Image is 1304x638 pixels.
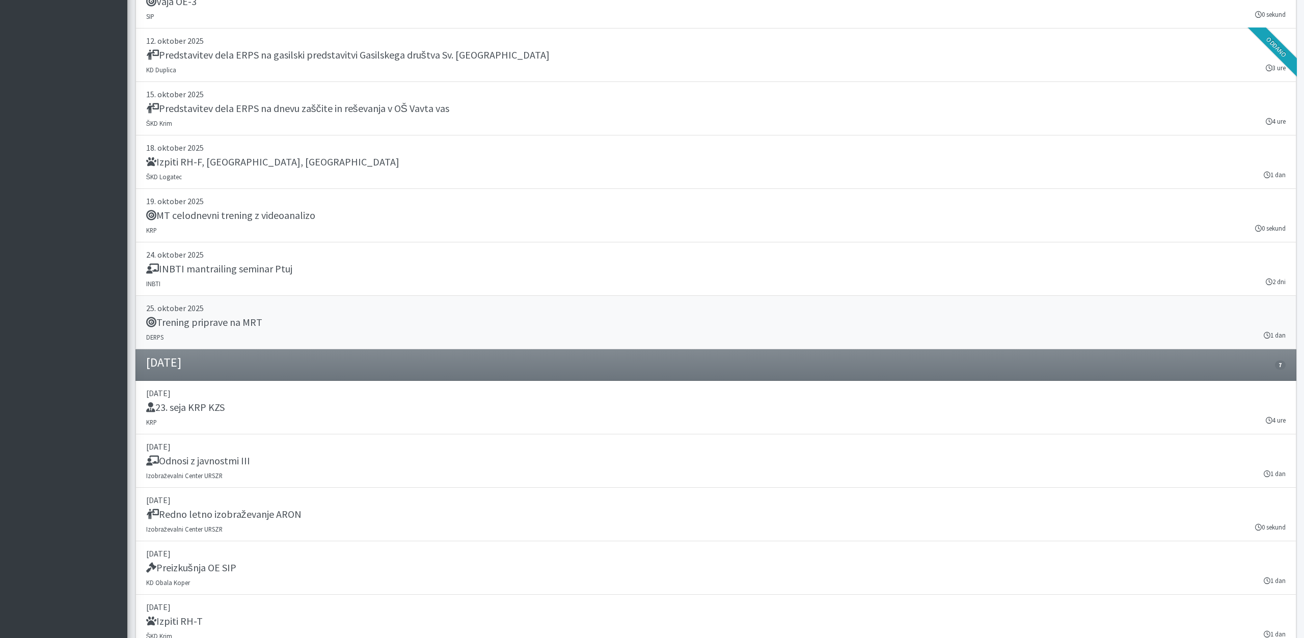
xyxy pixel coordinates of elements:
[1266,277,1286,287] small: 2 dni
[135,296,1296,349] a: 25. oktober 2025 Trening priprave na MRT DERPS 1 dan
[146,35,1286,47] p: 12. oktober 2025
[146,494,1286,506] p: [DATE]
[135,488,1296,541] a: [DATE] Redno letno izobraževanje ARON Izobraževalni Center URSZR 0 sekund
[146,387,1286,399] p: [DATE]
[1255,224,1286,233] small: 0 sekund
[1264,330,1286,340] small: 1 dan
[146,418,157,426] small: KRP
[1266,117,1286,126] small: 4 ure
[146,248,1286,261] p: 24. oktober 2025
[1264,170,1286,180] small: 1 dan
[146,173,182,181] small: ŠKD Logatec
[135,242,1296,296] a: 24. oktober 2025 INBTI mantrailing seminar Ptuj INBTI 2 dni
[135,189,1296,242] a: 19. oktober 2025 MT celodnevni trening z videoanalizo KRP 0 sekund
[1255,10,1286,19] small: 0 sekund
[146,49,550,61] h5: Predstavitev dela ERPS na gasilski predstavitvi Gasilskega društva Sv. [GEOGRAPHIC_DATA]
[146,440,1286,453] p: [DATE]
[146,88,1286,100] p: 15. oktober 2025
[1264,576,1286,586] small: 1 dan
[146,578,190,587] small: KD Obala Koper
[146,142,1286,154] p: 18. oktober 2025
[1264,469,1286,479] small: 1 dan
[146,12,154,20] small: SIP
[1255,522,1286,532] small: 0 sekund
[135,541,1296,595] a: [DATE] Preizkušnja OE SIP KD Obala Koper 1 dan
[146,562,236,574] h5: Preizkušnja OE SIP
[146,66,176,74] small: KD Duplica
[146,302,1286,314] p: 25. oktober 2025
[146,156,399,168] h5: Izpiti RH-F, [GEOGRAPHIC_DATA], [GEOGRAPHIC_DATA]
[146,508,302,520] h5: Redno letno izobraževanje ARON
[146,615,203,627] h5: Izpiti RH-T
[146,471,223,480] small: Izobraževalni Center URSZR
[146,601,1286,613] p: [DATE]
[146,333,164,341] small: DERPS
[135,82,1296,135] a: 15. oktober 2025 Predstavitev dela ERPS na dnevu zaščite in reševanja v OŠ Vavta vas ŠKD Krim 4 ure
[135,135,1296,189] a: 18. oktober 2025 Izpiti RH-F, [GEOGRAPHIC_DATA], [GEOGRAPHIC_DATA] ŠKD Logatec 1 dan
[146,316,262,328] h5: Trening priprave na MRT
[146,455,250,467] h5: Odnosi z javnostmi III
[146,119,173,127] small: ŠKD Krim
[146,102,449,115] h5: Predstavitev dela ERPS na dnevu zaščite in reševanja v OŠ Vavta vas
[1275,360,1285,370] span: 7
[146,401,225,413] h5: 23. seja KRP KZS
[135,434,1296,488] a: [DATE] Odnosi z javnostmi III Izobraževalni Center URSZR 1 dan
[146,525,223,533] small: Izobraževalni Center URSZR
[146,547,1286,560] p: [DATE]
[146,226,157,234] small: KRP
[146,209,315,221] h5: MT celodnevni trening z videoanalizo
[1266,415,1286,425] small: 4 ure
[146,195,1286,207] p: 19. oktober 2025
[135,29,1296,82] a: 12. oktober 2025 Predstavitev dela ERPS na gasilski predstavitvi Gasilskega društva Sv. [GEOGRAPH...
[135,381,1296,434] a: [DATE] 23. seja KRP KZS KRP 4 ure
[146,355,181,370] h4: [DATE]
[146,280,160,288] small: INBTI
[146,263,292,275] h5: INBTI mantrailing seminar Ptuj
